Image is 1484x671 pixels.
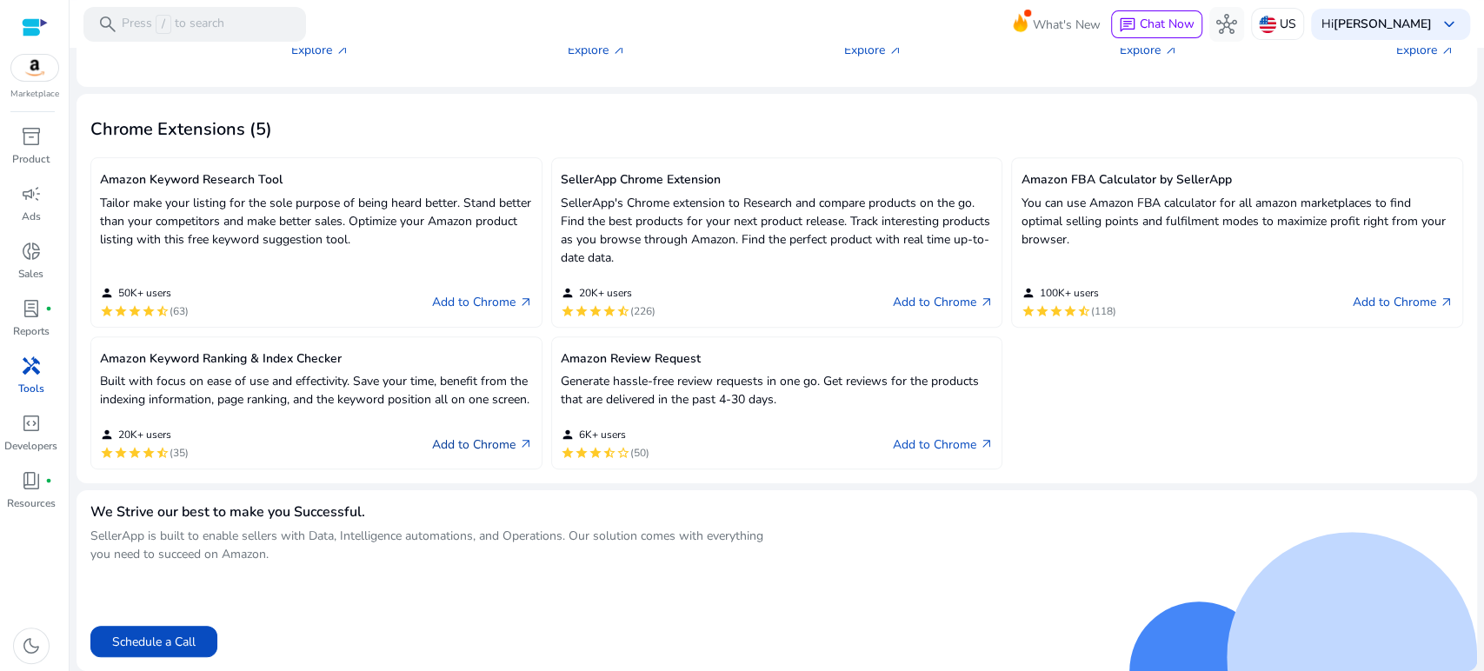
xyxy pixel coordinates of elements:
[100,446,114,460] mat-icon: star
[170,304,189,318] span: (63)
[892,434,993,455] a: Add to Chromearrow_outward
[561,194,994,267] p: SellerApp's Chrome extension to Research and compare products on the go. Find the best products f...
[10,88,59,101] p: Marketplace
[602,446,616,460] mat-icon: star_half
[128,446,142,460] mat-icon: star
[579,428,626,442] span: 6K+ users
[630,304,655,318] span: (226)
[612,43,626,57] span: arrow_outward
[575,304,589,318] mat-icon: star
[979,296,993,309] span: arrow_outward
[114,304,128,318] mat-icon: star
[7,495,56,511] p: Resources
[100,372,533,409] p: Built with focus on ease of use and effectivity. Save your time, benefit from the indexing inform...
[1033,10,1101,40] span: What's New
[1216,14,1237,35] span: hub
[90,504,777,521] h4: We Strive our best to make you Successful.
[1209,7,1244,42] button: hub
[1439,14,1460,35] span: keyboard_arrow_down
[13,323,50,339] p: Reports
[602,304,616,318] mat-icon: star
[21,470,42,491] span: book_4
[616,304,630,318] mat-icon: star_half
[561,446,575,460] mat-icon: star
[21,126,42,147] span: inventory_2
[18,266,43,282] p: Sales
[21,635,42,656] span: dark_mode
[100,194,533,249] p: Tailor make your listing for the sole purpose of being heard better. Stand better than your compe...
[979,437,993,451] span: arrow_outward
[90,527,777,563] p: SellerApp is built to enable sellers with Data, Intelligence automations, and Operations. Our sol...
[1035,304,1048,318] mat-icon: star
[888,43,902,57] span: arrow_outward
[90,626,217,657] button: Schedule a Call
[45,477,52,484] span: fiber_manual_record
[1441,43,1454,57] span: arrow_outward
[1119,17,1136,34] span: chat
[432,292,533,313] a: Add to Chromearrow_outward
[1048,304,1062,318] mat-icon: star
[575,446,589,460] mat-icon: star
[156,15,171,34] span: /
[100,173,533,188] h5: Amazon Keyword Research Tool
[561,352,994,367] h5: Amazon Review Request
[561,304,575,318] mat-icon: star
[561,372,994,409] p: Generate hassle-free review requests in one go. Get reviews for the products that are delivered i...
[561,173,994,188] h5: SellerApp Chrome Extension
[579,286,632,300] span: 20K+ users
[100,304,114,318] mat-icon: star
[1076,304,1090,318] mat-icon: star_half
[114,446,128,460] mat-icon: star
[1440,296,1454,309] span: arrow_outward
[118,428,171,442] span: 20K+ users
[122,15,224,34] p: Press to search
[22,209,41,224] p: Ads
[1280,9,1296,39] p: US
[1090,304,1115,318] span: (118)
[630,446,649,460] span: (50)
[1353,292,1454,313] a: Add to Chromearrow_outward
[21,183,42,204] span: campaign
[1321,18,1432,30] p: Hi
[892,292,993,313] a: Add to Chromearrow_outward
[519,296,533,309] span: arrow_outward
[1039,286,1098,300] span: 100K+ users
[142,304,156,318] mat-icon: star
[128,304,142,318] mat-icon: star
[156,446,170,460] mat-icon: star_half
[4,438,57,454] p: Developers
[1062,304,1076,318] mat-icon: star
[18,381,44,396] p: Tools
[1021,194,1454,249] p: You can use Amazon FBA calculator for all amazon marketplaces to find optimal selling points and ...
[589,446,602,460] mat-icon: star
[12,151,50,167] p: Product
[100,428,114,442] mat-icon: person
[1259,16,1276,33] img: us.svg
[1021,286,1035,300] mat-icon: person
[90,119,272,140] h3: Chrome Extensions (5)
[1334,16,1432,32] b: [PERSON_NAME]
[100,286,114,300] mat-icon: person
[170,446,189,460] span: (35)
[1140,16,1195,32] span: Chat Now
[589,304,602,318] mat-icon: star
[1021,173,1454,188] h5: Amazon FBA Calculator by SellerApp
[156,304,170,318] mat-icon: star_half
[21,298,42,319] span: lab_profile
[561,286,575,300] mat-icon: person
[142,446,156,460] mat-icon: star
[561,428,575,442] mat-icon: person
[21,241,42,262] span: donut_small
[21,413,42,434] span: code_blocks
[1021,304,1035,318] mat-icon: star
[432,434,533,455] a: Add to Chromearrow_outward
[1164,43,1178,57] span: arrow_outward
[1111,10,1202,38] button: chatChat Now
[118,286,171,300] span: 50K+ users
[336,43,349,57] span: arrow_outward
[11,55,58,81] img: amazon.svg
[519,437,533,451] span: arrow_outward
[21,355,42,376] span: handyman
[45,305,52,312] span: fiber_manual_record
[100,352,533,367] h5: Amazon Keyword Ranking & Index Checker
